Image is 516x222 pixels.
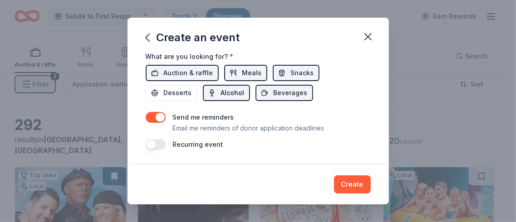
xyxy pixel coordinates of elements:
[164,68,213,78] span: Auction & raffle
[203,85,250,101] button: Alcohol
[274,87,308,98] span: Beverages
[173,123,324,134] p: Email me reminders of donor application deadlines
[146,65,219,81] button: Auction & raffle
[334,175,371,193] button: Create
[146,30,240,45] div: Create an event
[291,68,314,78] span: Snacks
[242,68,262,78] span: Meals
[224,65,267,81] button: Meals
[173,140,223,148] label: Recurring event
[173,113,234,121] label: Send me reminders
[146,85,197,101] button: Desserts
[256,85,313,101] button: Beverages
[221,87,245,98] span: Alcohol
[273,65,319,81] button: Snacks
[164,87,192,98] span: Desserts
[146,52,234,61] label: What are you looking for?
